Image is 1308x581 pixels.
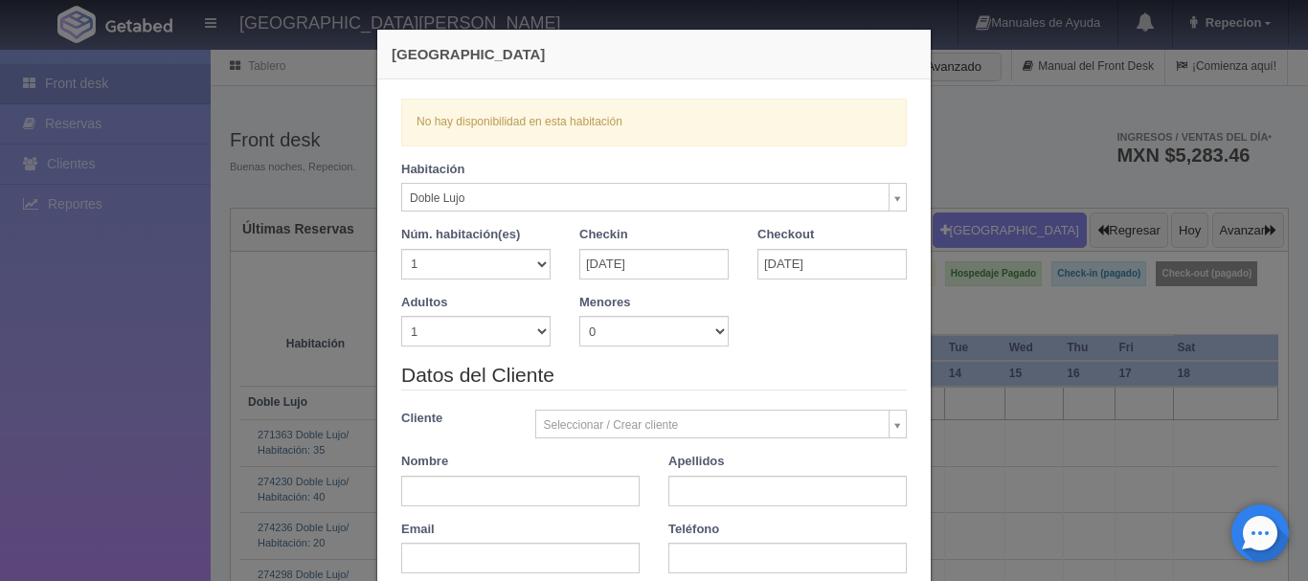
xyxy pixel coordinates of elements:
input: DD-MM-AAAA [579,249,729,279]
label: Cliente [387,410,521,428]
div: No hay disponibilidad en esta habitación [401,99,907,145]
label: Núm. habitación(es) [401,226,520,244]
label: Teléfono [668,521,719,539]
label: Nombre [401,453,448,471]
label: Menores [579,294,630,312]
h4: [GEOGRAPHIC_DATA] [392,44,916,64]
legend: Datos del Cliente [401,361,907,391]
input: DD-MM-AAAA [757,249,907,279]
label: Apellidos [668,453,725,471]
label: Checkin [579,226,628,244]
label: Habitación [401,161,464,179]
a: Doble Lujo [401,183,907,212]
span: Seleccionar / Crear cliente [544,411,882,439]
label: Email [401,521,435,539]
a: Seleccionar / Crear cliente [535,410,908,438]
label: Checkout [757,226,814,244]
span: Doble Lujo [410,184,881,212]
label: Adultos [401,294,447,312]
